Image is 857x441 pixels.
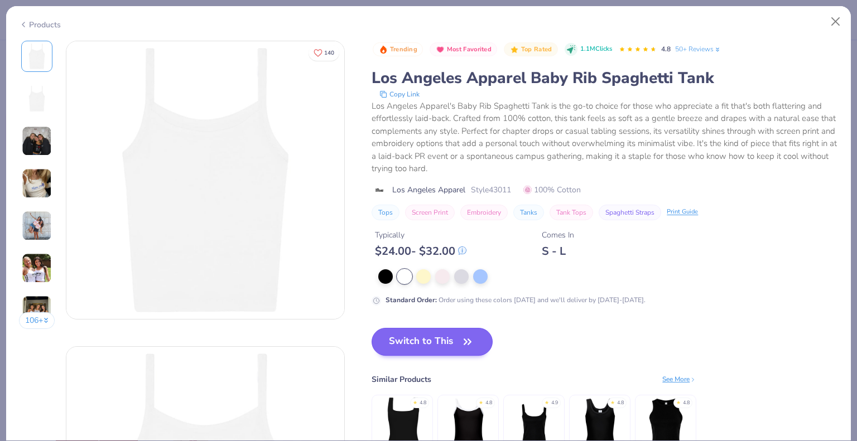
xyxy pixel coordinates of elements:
[513,205,544,220] button: Tanks
[675,44,721,54] a: 50+ Reviews
[542,244,574,258] div: S - L
[617,399,624,407] div: 4.8
[471,184,511,196] span: Style 43011
[580,45,612,54] span: 1.1M Clicks
[372,100,838,175] div: Los Angeles Apparel's Baby Rib Spaghetti Tank is the go-to choice for those who appreciate a fit ...
[545,399,549,404] div: ★
[551,399,558,407] div: 4.9
[22,126,52,156] img: User generated content
[372,205,399,220] button: Tops
[386,295,646,305] div: Order using these colors [DATE] and we'll deliver by [DATE]-[DATE].
[413,399,417,404] div: ★
[436,45,445,54] img: Most Favorited sort
[523,184,581,196] span: 100% Cotton
[542,229,574,241] div: Comes In
[430,42,497,57] button: Badge Button
[610,399,615,404] div: ★
[19,19,61,31] div: Products
[22,295,52,326] img: User generated content
[392,184,465,196] span: Los Angeles Apparel
[379,45,388,54] img: Trending sort
[372,186,387,195] img: brand logo
[479,399,483,404] div: ★
[19,312,55,329] button: 106+
[599,205,661,220] button: Spaghetti Straps
[662,374,696,384] div: See More
[376,89,423,100] button: copy to clipboard
[510,45,519,54] img: Top Rated sort
[825,11,846,32] button: Close
[386,295,437,304] strong: Standard Order :
[66,41,344,319] img: Front
[521,46,552,52] span: Top Rated
[550,205,593,220] button: Tank Tops
[661,45,671,54] span: 4.8
[22,211,52,241] img: User generated content
[324,50,334,56] span: 140
[485,399,492,407] div: 4.8
[504,42,557,57] button: Badge Button
[373,42,423,57] button: Badge Button
[372,328,493,356] button: Switch to This
[683,399,690,407] div: 4.8
[309,45,339,61] button: Like
[460,205,508,220] button: Embroidery
[23,85,50,112] img: Back
[23,43,50,70] img: Front
[619,41,657,59] div: 4.8 Stars
[420,399,426,407] div: 4.8
[390,46,417,52] span: Trending
[372,67,838,89] div: Los Angeles Apparel Baby Rib Spaghetti Tank
[405,205,455,220] button: Screen Print
[676,399,681,404] div: ★
[375,229,466,241] div: Typically
[372,374,431,385] div: Similar Products
[22,253,52,283] img: User generated content
[375,244,466,258] div: $ 24.00 - $ 32.00
[667,207,698,217] div: Print Guide
[447,46,492,52] span: Most Favorited
[22,168,52,198] img: User generated content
